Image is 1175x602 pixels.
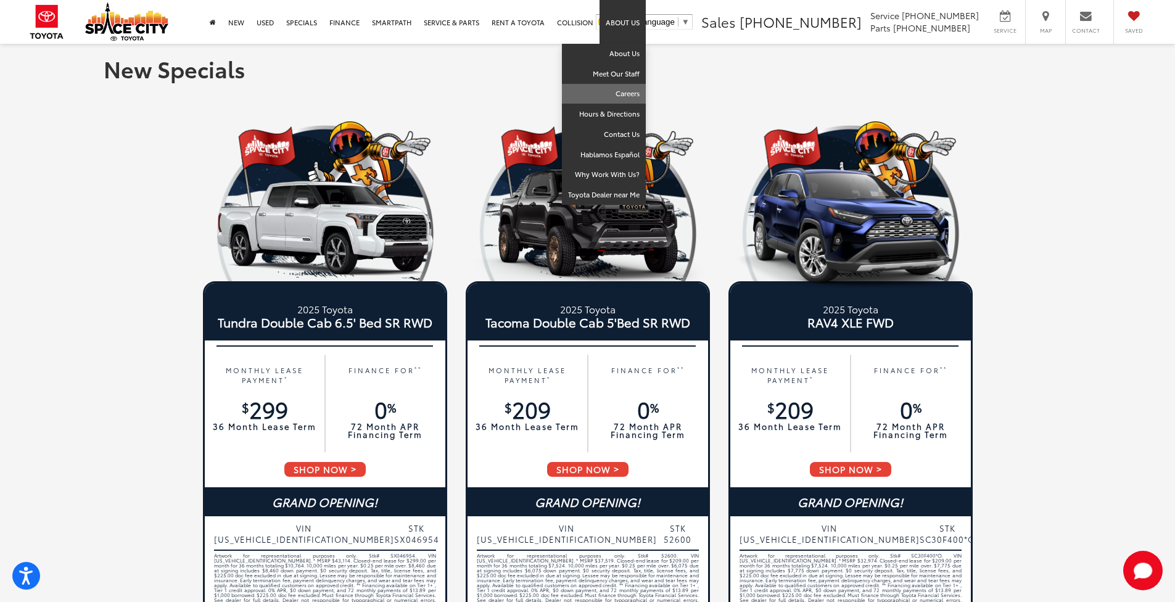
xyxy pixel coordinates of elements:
[733,302,968,316] small: 2025 Toyota
[728,167,973,289] img: 25_RAV4_Limited_Blueprint_Right
[920,522,975,545] span: STK SC30F400*O
[471,316,705,328] span: Tacoma Double Cab 5'Bed SR RWD
[1120,27,1147,35] span: Saved
[857,365,965,386] p: FINANCE FOR
[471,302,705,316] small: 2025 Toyota
[657,522,699,545] span: STK 52600
[562,185,646,205] a: Toyota Dealer near Me
[242,393,288,424] span: 299
[870,22,891,34] span: Parts
[870,9,899,22] span: Service
[650,398,659,416] sup: %
[203,167,447,289] img: 25_Tundra_Capstone_White_Right
[477,522,657,545] span: VIN [US_VEHICLE_IDENTIFICATION_NUMBER]
[208,302,442,316] small: 2025 Toyota
[1123,551,1163,590] svg: Start Chat
[767,398,775,416] sup: $
[211,365,319,386] p: MONTHLY LEASE PAYMENT
[902,9,979,22] span: [PHONE_NUMBER]
[505,393,551,424] span: 209
[466,167,710,289] img: 25_Tacoma_Trailhunter_Black_Right
[468,487,708,516] div: GRAND OPENING!
[331,365,439,386] p: FINANCE FOR
[394,522,439,545] span: STK SX046954
[991,27,1019,35] span: Service
[613,17,675,27] span: Select Language
[767,393,814,424] span: 209
[466,115,710,281] img: 19_1749068609.png
[374,393,396,424] span: 0
[562,44,646,64] a: About Us
[242,398,249,416] sup: $
[283,461,367,478] span: SHOP NOW
[474,365,582,386] p: MONTHLY LEASE PAYMENT
[331,423,439,439] p: 72 Month APR Financing Term
[728,115,973,281] img: 19_1749068609.png
[203,115,447,281] img: 19_1749068609.png
[740,12,862,31] span: [PHONE_NUMBER]
[562,64,646,85] a: Meet Our Staff
[474,423,582,431] p: 36 Month Lease Term
[613,17,690,27] a: Select Language​
[857,423,965,439] p: 72 Month APR Financing Term
[85,2,168,41] img: Space City Toyota
[1123,551,1163,590] button: Toggle Chat Window
[736,365,844,386] p: MONTHLY LEASE PAYMENT
[546,461,630,478] span: SHOP NOW
[809,461,893,478] span: SHOP NOW
[900,393,921,424] span: 0
[562,104,646,125] a: Hours & Directions
[208,316,442,328] span: Tundra Double Cab 6.5' Bed SR RWD
[893,22,970,34] span: [PHONE_NUMBER]
[205,487,445,516] div: GRAND OPENING!
[733,316,968,328] span: RAV4 XLE FWD
[740,522,920,545] span: VIN [US_VEHICLE_IDENTIFICATION_NUMBER]
[682,17,690,27] span: ▼
[562,145,646,165] a: Hablamos Español
[1072,27,1100,35] span: Contact
[562,84,646,104] a: Careers
[594,423,702,439] p: 72 Month APR Financing Term
[637,393,659,424] span: 0
[505,398,512,416] sup: $
[701,12,736,31] span: Sales
[1032,27,1059,35] span: Map
[730,487,971,516] div: GRAND OPENING!
[211,423,319,431] p: 36 Month Lease Term
[387,398,396,416] sup: %
[562,165,646,185] a: Why Work With Us?
[562,125,646,145] a: Contact Us
[104,56,1072,81] h1: New Specials
[736,423,844,431] p: 36 Month Lease Term
[594,365,702,386] p: FINANCE FOR
[214,522,394,545] span: VIN [US_VEHICLE_IDENTIFICATION_NUMBER]
[913,398,921,416] sup: %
